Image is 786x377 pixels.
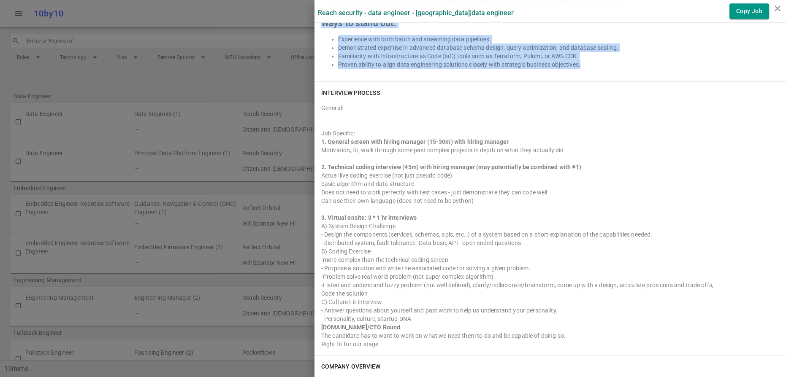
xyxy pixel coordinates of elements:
div: - Personality, culture, startup DNA [321,315,779,323]
div: C) Culture Fit Interview [321,298,779,306]
div: The candidate has to want to work on what we need them to do and be capable of doing so. [321,331,779,340]
strong: 2. Technical coding interview (45m) with hiring manager (may potentially be combined with #1) [321,164,581,170]
div: Can use their own language (does not need to be python) [321,197,779,205]
div: - Design the components (services, schemas, apis, etc…) of a system based on a short explanation ... [321,230,779,239]
h2: Ways to stand out: [321,19,779,27]
li: Proven ability to align data engineering solutions closely with strategic business objectives. [338,60,779,69]
div: Code the solution [321,289,779,298]
strong: [DOMAIN_NAME]/CTO Round [321,324,400,331]
div: -Problem solve real world problem (not super complex algorithm) [321,272,779,281]
div: Does not need to work perfectly with test cases - just demonstrate they can code well [321,188,779,197]
label: Reach Security - Data Engineer - [GEOGRAPHIC_DATA] | Data Engineer [318,9,514,17]
div: -Listen and understand fuzzy problem (not well defined), clarify/collaborate/brainstorm, come up ... [321,281,779,289]
div: basic algorithm and data structure [321,180,779,188]
li: Familiarity with Infrastructure as Code (IaC) tools such as Terraform, Pulumi, or AWS CDK. [338,52,779,60]
li: Experience with both batch and streaming data pipelines. [338,35,779,43]
strong: 1. General screen with hiring manager (15-30m) with hiring manager [321,138,509,145]
h6: COMPANY OVERVIEW [321,362,381,371]
button: Copy Job [729,3,769,19]
div: A) System Design Challenge [321,222,779,230]
div: B) Coding Exercise [321,247,779,256]
div: Motivation, fit, walk through some past complex projects in depth on what they actually did [321,146,779,154]
div: -more complex than the technical coding screen [321,256,779,264]
div: Right fit for our stage. [321,340,779,348]
h6: INTERVIEW PROCESS [321,89,380,97]
div: General: Job Specific: [321,100,779,348]
i: close [772,3,783,13]
li: Demonstrated expertise in advanced database schema design, query optimization, and database scaling. [338,43,779,52]
div: - distributed system, fault tolerance. Data base, API - open ended questions [321,239,779,247]
div: - Answer questions about yourself and past work to help us understand your personality. [321,306,779,315]
div: Actual live coding exercise (not just pseudo code) [321,171,779,180]
strong: 3. Virtual onsite: 3 * 1 hr interviews [321,214,417,221]
div: - Propose a solution and write the associated code for solving a given problem. [321,264,779,272]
